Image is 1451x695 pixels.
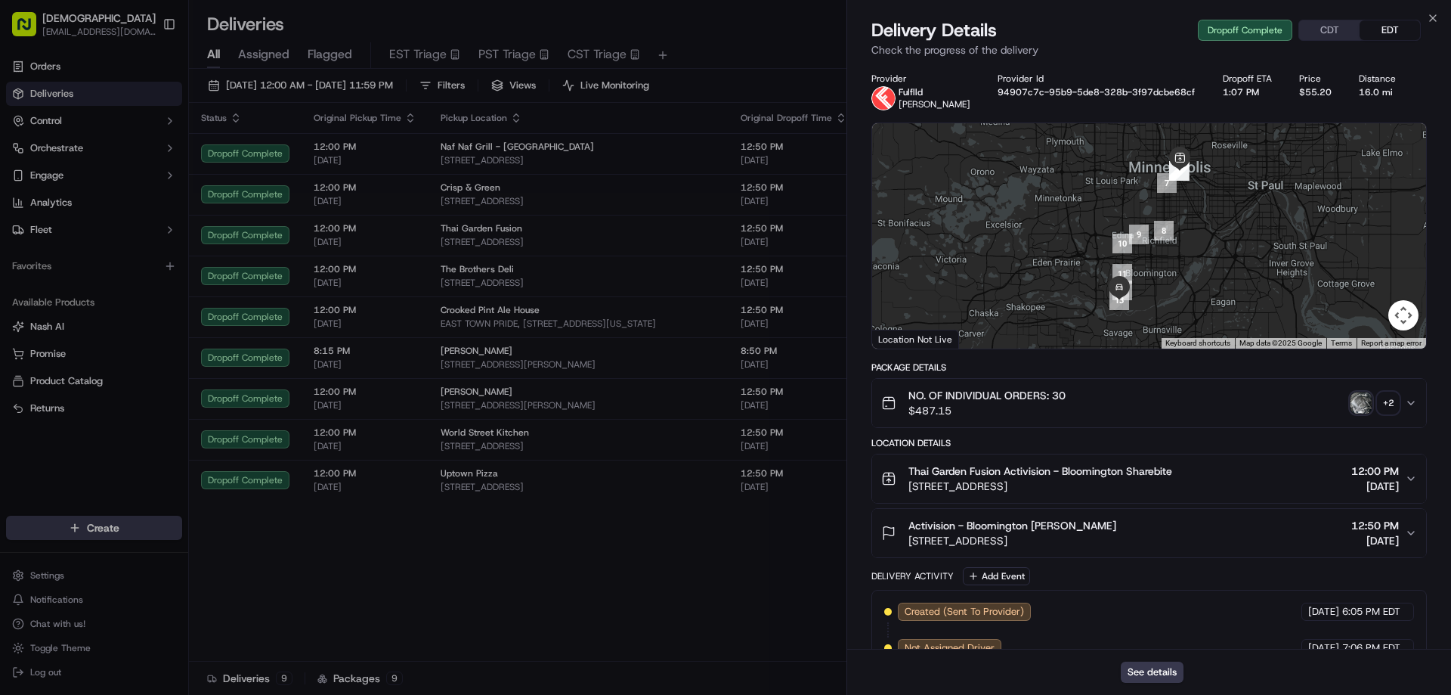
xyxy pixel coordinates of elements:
[39,98,272,113] input: Got a question? Start typing here...
[9,213,122,240] a: 📗Knowledge Base
[1170,161,1190,181] div: 6
[905,641,995,655] span: Not Assigned Driver
[876,329,926,349] a: Open this area in Google Maps (opens a new window)
[15,144,42,172] img: 1736555255976-a54dd68f-1ca7-489b-9aae-adbdc363a1c4
[150,256,183,268] span: Pylon
[1378,392,1399,414] div: + 2
[908,479,1172,494] span: [STREET_ADDRESS]
[143,219,243,234] span: API Documentation
[899,98,970,110] span: [PERSON_NAME]
[872,379,1426,427] button: NO. OF INDIVIDUAL ORDERS: 30$487.15photo_proof_of_pickup image+2
[963,567,1030,585] button: Add Event
[1299,86,1335,98] div: $55.20
[1169,161,1189,181] div: 4
[1112,264,1132,284] div: 11
[1308,605,1339,619] span: [DATE]
[871,361,1427,374] div: Package Details
[1331,339,1352,347] a: Terms (opens in new tab)
[1165,338,1230,349] button: Keyboard shortcuts
[1359,86,1399,98] div: 16.0 mi
[905,605,1024,619] span: Created (Sent To Provider)
[998,73,1198,85] div: Provider Id
[1299,20,1360,40] button: CDT
[1342,641,1400,655] span: 7:06 PM EDT
[128,221,140,233] div: 💻
[1112,281,1132,300] div: 12
[1121,662,1183,683] button: See details
[1350,392,1372,414] img: photo_proof_of_pickup image
[871,86,896,110] img: profile_Fulflld_OnFleet_Thistle_SF.png
[876,329,926,349] img: Google
[1360,20,1420,40] button: EDT
[1342,605,1400,619] span: 6:05 PM EDT
[1154,221,1174,240] div: 8
[1351,479,1399,494] span: [DATE]
[1112,234,1132,253] div: 10
[1388,300,1419,330] button: Map camera controls
[1157,173,1177,193] div: 7
[871,73,973,85] div: Provider
[51,160,191,172] div: We're available if you need us!
[908,388,1066,403] span: NO. OF INDIVIDUAL ORDERS: 30
[908,533,1116,548] span: [STREET_ADDRESS]
[871,18,997,42] span: Delivery Details
[872,330,959,349] div: Location Not Live
[872,455,1426,503] button: Thai Garden Fusion Activision - Bloomington Sharebite[STREET_ADDRESS]12:00 PM[DATE]
[15,15,45,45] img: Nash
[15,221,27,233] div: 📗
[872,509,1426,557] button: Activision - Bloomington [PERSON_NAME][STREET_ADDRESS]12:50 PM[DATE]
[908,403,1066,418] span: $487.15
[257,149,275,167] button: Start new chat
[1351,518,1399,533] span: 12:50 PM
[1239,339,1322,347] span: Map data ©2025 Google
[899,86,970,98] p: Fulflld
[1223,86,1275,98] div: 1:07 PM
[1129,225,1149,244] div: 9
[1350,392,1399,414] button: photo_proof_of_pickup image+2
[908,464,1172,479] span: Thai Garden Fusion Activision - Bloomington Sharebite
[122,213,249,240] a: 💻API Documentation
[1299,73,1335,85] div: Price
[1361,339,1422,347] a: Report a map error
[1359,73,1399,85] div: Distance
[1223,73,1275,85] div: Dropoff ETA
[1351,464,1399,479] span: 12:00 PM
[871,437,1427,449] div: Location Details
[51,144,248,160] div: Start new chat
[30,219,116,234] span: Knowledge Base
[1109,290,1129,310] div: 13
[908,518,1116,533] span: Activision - Bloomington [PERSON_NAME]
[871,42,1427,57] p: Check the progress of the delivery
[1351,533,1399,548] span: [DATE]
[871,570,954,582] div: Delivery Activity
[998,86,1195,98] button: 94907c7c-95b9-5de8-328b-3f97dcbe68cf
[107,256,183,268] a: Powered byPylon
[15,61,275,85] p: Welcome 👋
[1308,641,1339,655] span: [DATE]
